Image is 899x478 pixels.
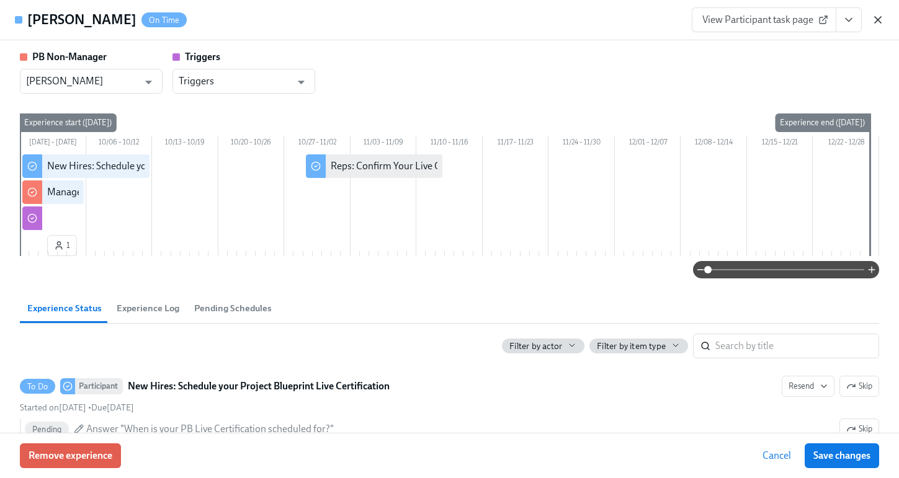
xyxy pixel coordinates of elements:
[152,136,218,152] div: 10/13 – 10/19
[681,136,747,152] div: 12/08 – 12/14
[589,339,688,353] button: Filter by item type
[75,378,123,394] div: Participant
[284,136,351,152] div: 10/27 – 11/02
[32,51,107,63] strong: PB Non-Manager
[702,14,826,26] span: View Participant task page
[836,7,862,32] button: View task page
[805,443,879,468] button: Save changes
[331,159,539,173] div: Reps: Confirm Your Live Certification Completion
[29,449,112,462] span: Remove experience
[27,11,136,29] h4: [PERSON_NAME]
[597,340,666,352] span: Filter by item type
[813,449,870,462] span: Save changes
[128,379,390,394] strong: New Hires: Schedule your Project Blueprint Live Certification
[483,136,549,152] div: 11/17 – 11/23
[351,136,417,152] div: 11/03 – 11/09
[117,301,179,316] span: Experience Log
[20,402,86,413] span: Monday, September 29th 2025, 7:11 am
[27,301,102,316] span: Experience Status
[747,136,813,152] div: 12/15 – 12/21
[416,136,483,152] div: 11/10 – 11/16
[185,51,220,63] strong: Triggers
[86,422,334,436] span: Answer "When is your PB Live Certification scheduled for?"
[20,402,134,414] div: •
[25,425,69,434] span: Pending
[139,73,158,92] button: Open
[715,334,879,358] input: Search by title
[502,339,584,353] button: Filter by actor
[509,340,562,352] span: Filter by actor
[692,7,836,32] a: View Participant task page
[141,15,187,25] span: On Time
[789,380,828,392] span: Resend
[20,136,86,152] div: [DATE] – [DATE]
[292,73,311,92] button: Open
[839,418,879,440] button: To DoParticipantNew Hires: Schedule your Project Blueprint Live CertificationResendSkipStarted on...
[615,136,681,152] div: 12/01 – 12/07
[20,443,121,468] button: Remove experience
[47,159,303,173] div: New Hires: Schedule your Project Blueprint Live Certification
[47,185,367,199] div: Managers: Instructions for Leading PB Live Certs for [GEOGRAPHIC_DATA]
[839,376,879,397] button: To DoParticipantNew Hires: Schedule your Project Blueprint Live CertificationResendStarted on[DAT...
[754,443,800,468] button: Cancel
[763,449,791,462] span: Cancel
[194,301,272,316] span: Pending Schedules
[782,376,834,397] button: To DoParticipantNew Hires: Schedule your Project Blueprint Live CertificationSkipStarted on[DATE]...
[54,239,70,252] span: 1
[86,136,153,152] div: 10/06 – 10/12
[775,113,870,132] div: Experience end ([DATE])
[846,380,872,392] span: Skip
[548,136,615,152] div: 11/24 – 11/30
[47,235,77,256] button: 1
[19,113,117,132] div: Experience start ([DATE])
[91,402,134,413] span: Monday, October 13th 2025, 7:00 am
[846,423,872,435] span: Skip
[218,136,285,152] div: 10/20 – 10/26
[20,382,55,391] span: To Do
[813,136,879,152] div: 12/22 – 12/28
